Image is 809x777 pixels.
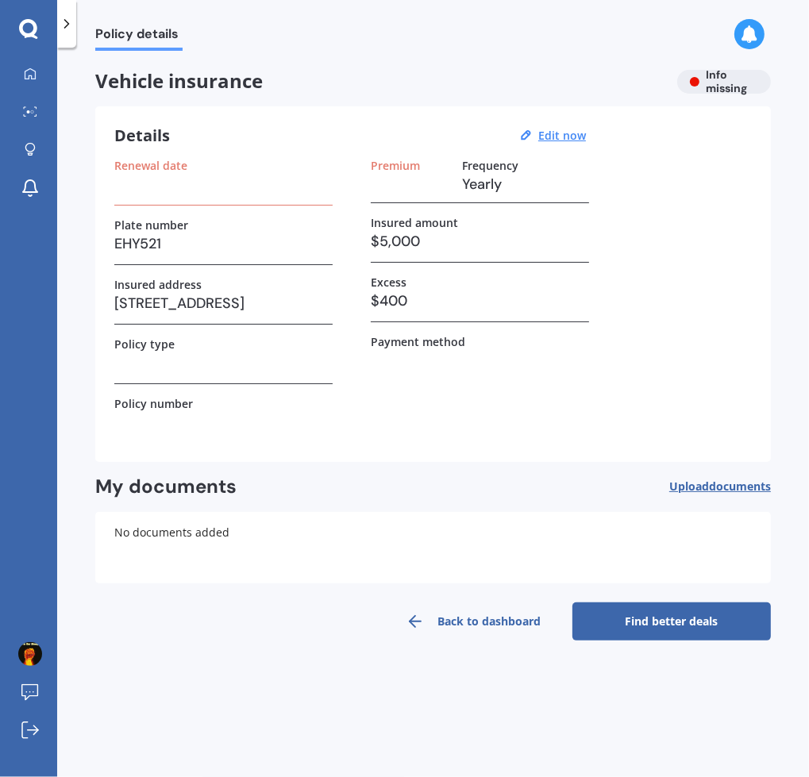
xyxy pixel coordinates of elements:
label: Frequency [462,159,518,172]
label: Payment method [371,335,465,348]
h3: $5,000 [371,229,589,253]
span: Policy details [95,26,183,48]
h3: Details [114,125,170,146]
a: Find better deals [572,602,771,640]
span: Upload [669,480,771,493]
h3: $400 [371,289,589,313]
img: ACg8ocIIdHEShPE9wMMRyGDUdHR1m_Fl72PxeQWzHt1SeCM5CavKUWeagA=s96-c [18,642,42,666]
h3: EHY521 [114,232,333,256]
h3: Yearly [462,172,589,196]
button: Uploaddocuments [669,475,771,499]
label: Excess [371,275,406,289]
h3: [STREET_ADDRESS] [114,291,333,315]
label: Renewal date [114,159,187,172]
div: No documents added [95,512,771,583]
label: Plate number [114,218,188,232]
u: Edit now [538,128,586,143]
h2: My documents [95,475,237,499]
label: Premium [371,159,420,172]
label: Insured amount [371,216,458,229]
span: documents [709,479,771,494]
label: Policy type [114,337,175,351]
a: Back to dashboard [374,602,572,640]
label: Insured address [114,278,202,291]
label: Policy number [114,397,193,410]
button: Edit now [534,129,591,143]
span: Vehicle insurance [95,70,665,93]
